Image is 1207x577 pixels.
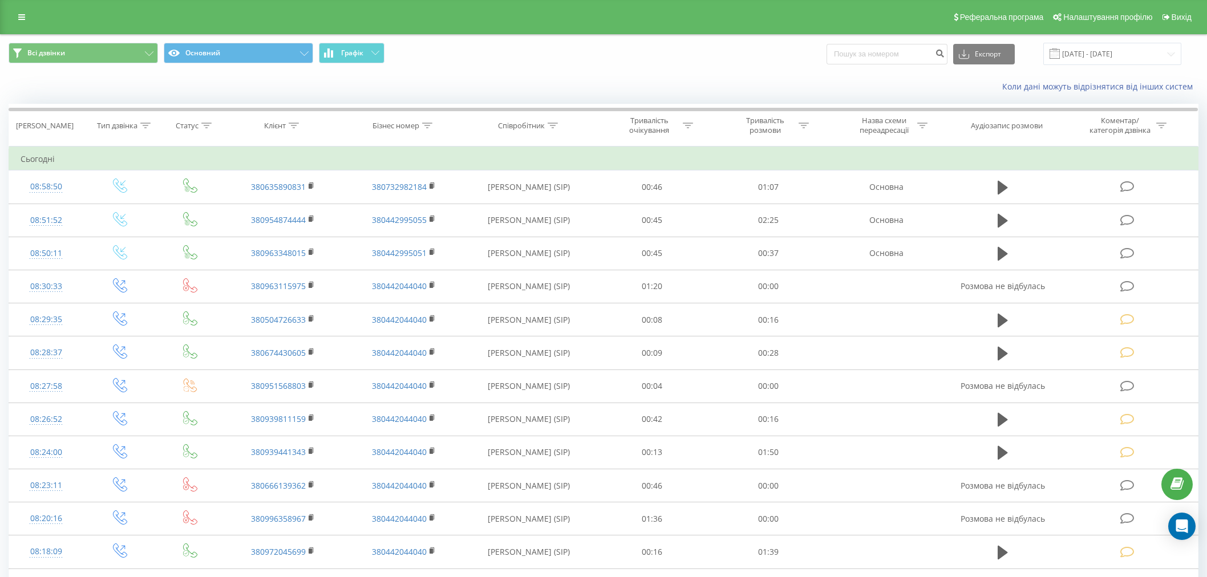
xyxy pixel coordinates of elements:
td: [PERSON_NAME] (SIP) [464,237,594,270]
a: 380442044040 [372,281,427,291]
a: 380963115975 [251,281,306,291]
td: 00:16 [594,535,710,568]
a: 380951568803 [251,380,306,391]
td: 00:08 [594,303,710,336]
a: 380442044040 [372,480,427,491]
td: [PERSON_NAME] (SIP) [464,436,594,469]
a: 380635890831 [251,181,306,192]
button: Графік [319,43,384,63]
a: 380732982184 [372,181,427,192]
a: 380442044040 [372,546,427,557]
td: Основна [827,237,947,270]
div: Тип дзвінка [97,121,137,131]
div: 08:27:58 [21,375,72,397]
td: [PERSON_NAME] (SIP) [464,469,594,502]
button: Всі дзвінки [9,43,158,63]
td: Основна [827,204,947,237]
span: Розмова не відбулась [961,513,1045,524]
div: 08:18:09 [21,541,72,563]
div: Тривалість розмови [735,116,796,135]
td: 00:04 [594,369,710,403]
div: 08:20:16 [21,507,72,530]
td: 00:00 [710,369,827,403]
td: [PERSON_NAME] (SIP) [464,336,594,369]
span: Вихід [1172,13,1192,22]
td: 00:45 [594,237,710,270]
td: [PERSON_NAME] (SIP) [464,535,594,568]
div: 08:24:00 [21,441,72,464]
a: 380442995051 [372,247,427,258]
a: 380504726633 [251,314,306,325]
td: 00:28 [710,336,827,369]
div: 08:58:50 [21,176,72,198]
a: 380996358967 [251,513,306,524]
div: Open Intercom Messenger [1168,513,1196,540]
td: 00:46 [594,170,710,204]
td: 00:16 [710,303,827,336]
a: 380972045699 [251,546,306,557]
td: 01:36 [594,502,710,535]
a: 380954874444 [251,214,306,225]
a: 380442044040 [372,380,427,391]
td: Сьогодні [9,148,1198,170]
td: 01:39 [710,535,827,568]
td: 00:13 [594,436,710,469]
button: Основний [164,43,313,63]
a: 380442044040 [372,513,427,524]
div: Тривалість очікування [619,116,680,135]
div: Клієнт [264,121,286,131]
div: 08:30:33 [21,275,72,298]
div: 08:29:35 [21,308,72,331]
a: 380674430605 [251,347,306,358]
a: 380442044040 [372,446,427,457]
a: 380442044040 [372,314,427,325]
div: Аудіозапис розмови [971,121,1043,131]
td: [PERSON_NAME] (SIP) [464,204,594,237]
div: Бізнес номер [372,121,419,131]
td: 01:20 [594,270,710,303]
td: 00:00 [710,502,827,535]
input: Пошук за номером [827,44,947,64]
a: Коли дані можуть відрізнятися вiд інших систем [1002,81,1198,92]
div: Співробітник [498,121,545,131]
div: Коментар/категорія дзвінка [1087,116,1153,135]
div: 08:26:52 [21,408,72,430]
div: 08:28:37 [21,342,72,364]
span: Розмова не відбулась [961,281,1045,291]
a: 380666139362 [251,480,306,491]
div: [PERSON_NAME] [16,121,74,131]
td: Основна [827,170,947,204]
a: 380442995055 [372,214,427,225]
span: Реферальна програма [960,13,1044,22]
td: [PERSON_NAME] (SIP) [464,403,594,436]
a: 380963348015 [251,247,306,258]
a: 380939811159 [251,413,306,424]
td: [PERSON_NAME] (SIP) [464,270,594,303]
td: 00:37 [710,237,827,270]
td: 02:25 [710,204,827,237]
span: Всі дзвінки [27,48,65,58]
button: Експорт [953,44,1015,64]
div: Статус [176,121,199,131]
td: 00:45 [594,204,710,237]
div: 08:51:52 [21,209,72,231]
a: 380442044040 [372,347,427,358]
td: [PERSON_NAME] (SIP) [464,303,594,336]
div: Назва схеми переадресації [853,116,914,135]
td: 00:16 [710,403,827,436]
div: 08:23:11 [21,474,72,497]
span: Налаштування профілю [1063,13,1152,22]
td: [PERSON_NAME] (SIP) [464,170,594,204]
span: Розмова не відбулась [961,480,1045,491]
td: 00:42 [594,403,710,436]
a: 380939441343 [251,446,306,457]
div: 08:50:11 [21,242,72,265]
td: 00:00 [710,469,827,502]
span: Розмова не відбулась [961,380,1045,391]
td: 01:50 [710,436,827,469]
td: 00:09 [594,336,710,369]
a: 380442044040 [372,413,427,424]
td: 00:00 [710,270,827,303]
td: 01:07 [710,170,827,204]
td: 00:46 [594,469,710,502]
